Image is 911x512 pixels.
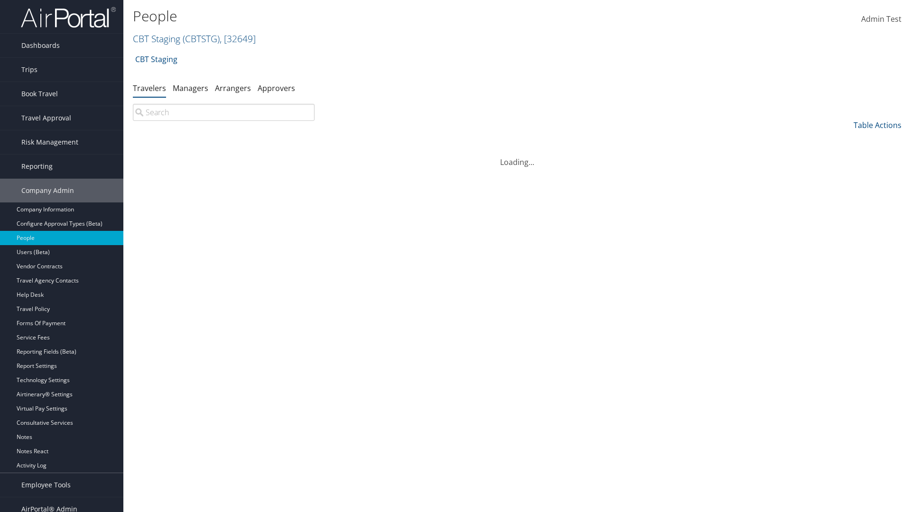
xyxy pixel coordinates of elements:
span: Risk Management [21,130,78,154]
a: CBT Staging [135,50,177,69]
span: Employee Tools [21,473,71,497]
span: Company Admin [21,179,74,202]
a: CBT Staging [133,32,256,45]
input: Search [133,104,315,121]
span: Book Travel [21,82,58,106]
img: airportal-logo.png [21,6,116,28]
span: Trips [21,58,37,82]
span: Admin Test [861,14,902,24]
span: Reporting [21,155,53,178]
a: Admin Test [861,5,902,34]
a: Managers [173,83,208,93]
span: , [ 32649 ] [220,32,256,45]
div: Loading... [133,145,902,168]
span: Travel Approval [21,106,71,130]
span: ( CBTSTG ) [183,32,220,45]
a: Arrangers [215,83,251,93]
a: Travelers [133,83,166,93]
span: Dashboards [21,34,60,57]
a: Table Actions [854,120,902,130]
h1: People [133,6,645,26]
a: Approvers [258,83,295,93]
